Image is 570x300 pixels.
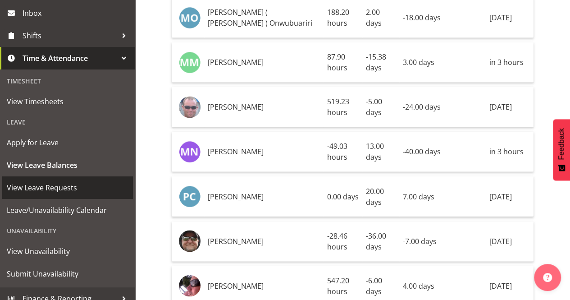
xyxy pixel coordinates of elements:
[23,51,117,65] span: Time & Attendance
[23,29,117,42] span: Shifts
[2,90,133,113] a: View Timesheets
[489,236,512,246] span: [DATE]
[403,102,441,112] span: -24.00 days
[366,7,382,28] span: 2.00 days
[327,141,347,162] span: -49.03 hours
[366,97,382,117] span: -5.00 days
[7,158,128,172] span: View Leave Balances
[204,42,323,83] td: [PERSON_NAME]
[2,222,133,240] div: Unavailability
[204,221,323,261] td: [PERSON_NAME]
[7,181,128,194] span: View Leave Requests
[179,51,201,73] img: michael-marshall176.jpg
[489,13,512,23] span: [DATE]
[7,136,128,149] span: Apply for Leave
[2,154,133,176] a: View Leave Balances
[204,176,323,217] td: [PERSON_NAME]
[179,275,201,296] img: rob-ryand5211ed3f20840c58f2c2fac6bd30c65.png
[366,275,382,296] span: -6.00 days
[366,52,386,73] span: -15.38 days
[543,273,552,282] img: help-xxl-2.png
[2,113,133,131] div: Leave
[2,199,133,222] a: Leave/Unavailability Calendar
[403,281,434,291] span: 4.00 days
[403,236,437,246] span: -7.00 days
[179,141,201,162] img: mina-nomani178.jpg
[403,13,441,23] span: -18.00 days
[327,231,347,251] span: -28.46 hours
[2,263,133,285] a: Submit Unavailability
[553,119,570,180] button: Feedback - Show survey
[179,185,201,207] img: paul-coleman180.jpg
[489,147,524,157] span: in 3 hours
[327,191,358,201] span: 0.00 days
[489,57,524,67] span: in 3 hours
[327,7,349,28] span: 188.20 hours
[23,6,131,20] span: Inbox
[7,245,128,258] span: View Unavailability
[2,72,133,90] div: Timesheet
[489,281,512,291] span: [DATE]
[327,97,349,117] span: 519.23 hours
[489,102,512,112] span: [DATE]
[2,131,133,154] a: Apply for Leave
[403,147,441,157] span: -40.00 days
[2,240,133,263] a: View Unavailability
[557,128,565,160] span: Feedback
[403,191,434,201] span: 7.00 days
[489,191,512,201] span: [DATE]
[7,95,128,108] span: View Timesheets
[2,176,133,199] a: View Leave Requests
[366,141,384,162] span: 13.00 days
[179,230,201,252] img: rick-ankersae3846da6c6acb3f3203d7ce06c7e011.png
[179,96,201,118] img: mike-chalmers5aea7dde9aa2cae466a75e1e74609601.png
[7,267,128,281] span: Submit Unavailability
[366,231,386,251] span: -36.00 days
[403,57,434,67] span: 3.00 days
[327,52,347,73] span: 87.90 hours
[7,203,128,217] span: Leave/Unavailability Calendar
[327,275,349,296] span: 547.20 hours
[366,186,384,207] span: 20.00 days
[179,7,201,28] img: manny-onwubuariri174.jpg
[204,87,323,127] td: [PERSON_NAME]
[204,132,323,172] td: [PERSON_NAME]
